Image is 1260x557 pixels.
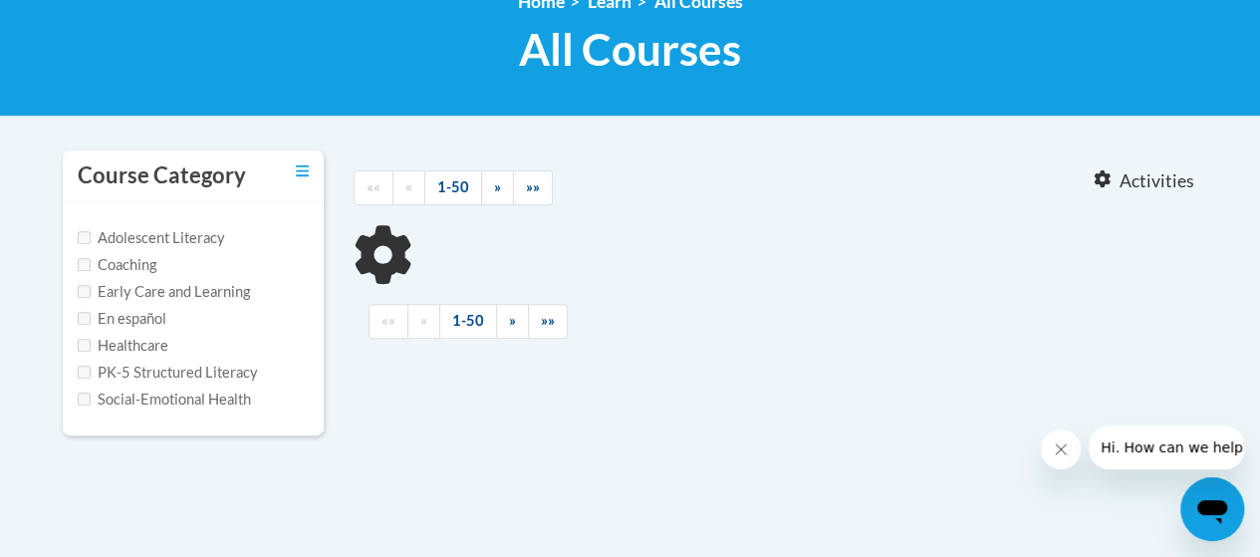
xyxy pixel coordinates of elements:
a: Previous [407,304,440,339]
input: Checkbox for Options [78,339,91,352]
span: »» [541,312,555,329]
label: Early Care and Learning [78,281,250,303]
label: Adolescent Literacy [78,227,225,249]
span: «« [367,178,380,195]
span: «« [381,312,395,329]
span: » [494,178,501,195]
a: 1-50 [439,304,497,339]
span: « [420,312,427,329]
label: Social-Emotional Health [78,389,251,411]
h3: Course Category [78,160,246,191]
a: 1-50 [424,170,482,205]
label: PK-5 Structured Literacy [78,362,258,384]
label: En español [78,308,166,330]
a: Toggle collapse [296,160,309,182]
span: All Courses [519,23,741,76]
a: Begining [369,304,408,339]
a: Next [481,170,514,205]
label: Coaching [78,254,156,276]
iframe: Message from company [1089,425,1244,469]
a: Next [496,304,529,339]
span: » [509,312,516,329]
input: Checkbox for Options [78,258,91,271]
a: End [528,304,568,339]
span: Activities [1120,170,1194,192]
label: Healthcare [78,335,168,357]
input: Checkbox for Options [78,231,91,244]
iframe: Button to launch messaging window [1180,477,1244,541]
span: « [405,178,412,195]
input: Checkbox for Options [78,285,91,298]
a: End [513,170,553,205]
input: Checkbox for Options [78,366,91,379]
iframe: Close message [1041,429,1081,469]
input: Checkbox for Options [78,312,91,325]
input: Checkbox for Options [78,393,91,406]
a: Previous [392,170,425,205]
span: Hi. How can we help? [12,14,161,30]
span: »» [526,178,540,195]
a: Begining [354,170,393,205]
